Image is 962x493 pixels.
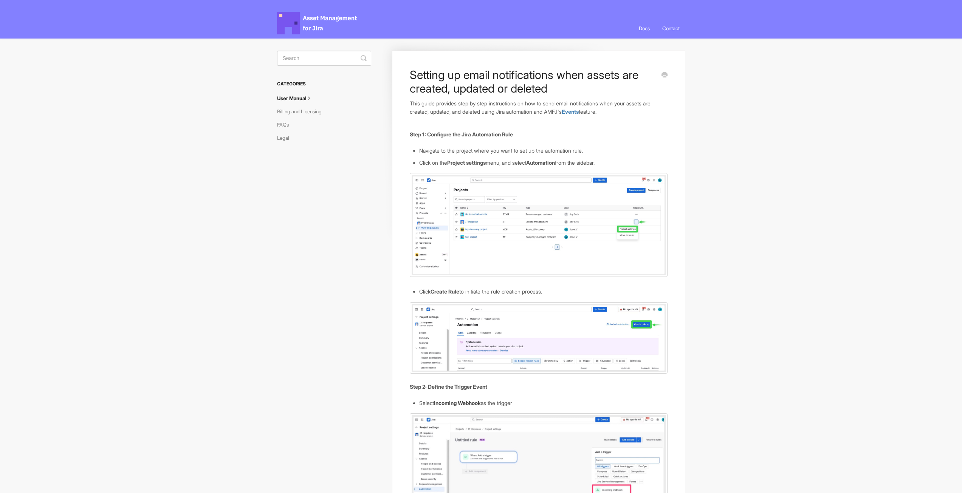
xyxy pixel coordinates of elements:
[277,51,371,66] input: Search
[419,399,667,407] li: Select as the trigger
[410,131,513,138] b: Step 1: Configure the Jira Automation Rule
[410,173,667,277] img: file-wvYj9lqp7q.jpg
[277,105,327,117] a: Billing and Licensing
[434,400,481,406] strong: Incoming Webhook
[410,383,487,390] b: Step 2: Define the Trigger Event
[633,18,655,39] a: Docs
[431,288,459,295] b: Create Rule
[562,108,579,115] a: Events
[277,12,358,34] span: Asset Management for Jira Docs
[419,159,667,167] li: Click on the menu, and select from the sidebar.
[419,147,667,155] li: Navigate to the project where you want to set up the automation rule.
[661,71,668,79] a: Print this Article
[277,92,319,104] a: User Manual
[277,77,371,91] h3: Categories
[419,287,667,296] li: Click to initiate the rule creation process.
[657,18,685,39] a: Contact
[526,159,555,166] b: Automation
[447,159,486,166] b: Project settings
[410,302,667,374] img: file-lc5pamDZgD.jpg
[277,132,295,144] a: Legal
[410,68,656,95] h1: Setting up email notifications when assets are created, updated or deleted
[410,99,667,116] p: This guide provides step by step instructions on how to send email notifications when your assets...
[277,119,294,131] a: FAQs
